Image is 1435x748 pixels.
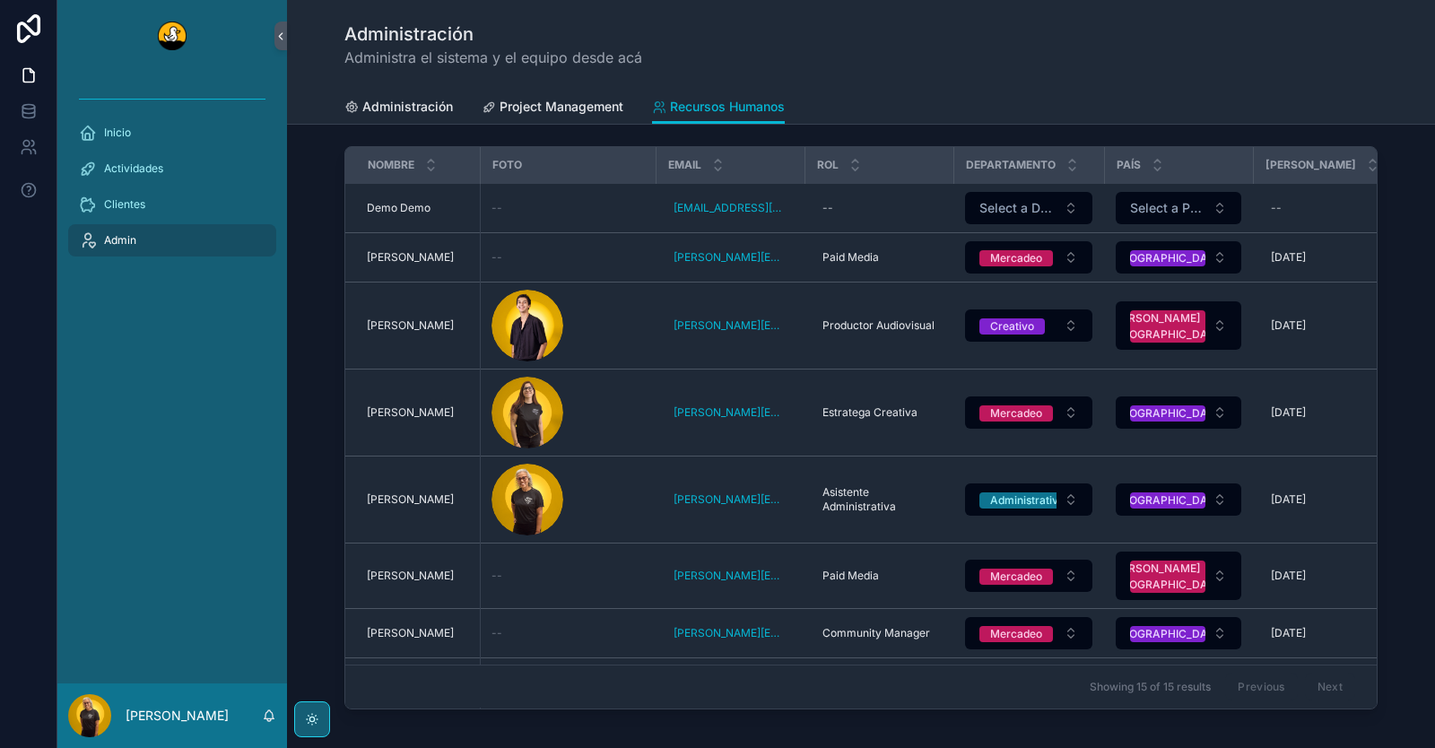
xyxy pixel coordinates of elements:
[990,626,1042,642] div: Mercadeo
[817,158,839,172] span: Rol
[964,191,1093,225] a: Select Button
[990,569,1042,585] div: Mercadeo
[104,233,136,248] span: Admin
[491,201,646,215] a: --
[1115,483,1242,517] a: Select Button
[367,569,469,583] a: [PERSON_NAME]
[491,201,502,215] span: --
[822,626,930,640] span: Community Manager
[1271,569,1306,583] span: [DATE]
[68,224,276,257] a: Admin
[492,158,522,172] span: Foto
[491,626,502,640] span: --
[344,47,642,68] span: Administra el sistema y el equipo desde acá
[990,492,1065,509] div: Administrativo
[966,158,1056,172] span: Departamento
[500,98,623,116] span: Project Management
[1111,492,1225,509] div: [GEOGRAPHIC_DATA]
[1264,619,1379,648] a: [DATE]
[367,569,454,583] span: [PERSON_NAME]
[1116,192,1241,224] button: Select Button
[482,91,623,126] a: Project Management
[979,567,1053,585] button: Unselect MERCADEO
[674,492,787,507] a: [PERSON_NAME][EMAIL_ADDRESS][PERSON_NAME][DOMAIN_NAME]
[1116,301,1241,350] button: Select Button
[666,398,794,427] a: [PERSON_NAME][EMAIL_ADDRESS][DOMAIN_NAME]
[822,485,935,514] span: Asistente Administrativa
[1271,492,1306,507] span: [DATE]
[964,309,1093,343] a: Select Button
[822,201,833,215] div: --
[815,619,943,648] a: Community Manager
[367,201,430,215] span: Demo Demo
[670,98,785,116] span: Recursos Humanos
[674,318,787,333] a: [PERSON_NAME][EMAIL_ADDRESS][PERSON_NAME][DOMAIN_NAME]
[491,626,646,640] a: --
[1264,194,1379,222] a: --
[491,569,502,583] span: --
[815,478,943,521] a: Asistente Administrativa
[1130,199,1205,217] span: Select a País
[367,201,469,215] a: Demo Demo
[674,569,787,583] a: [PERSON_NAME][EMAIL_ADDRESS][DOMAIN_NAME]
[822,318,935,333] span: Productor Audiovisual
[367,492,469,507] a: [PERSON_NAME]
[362,98,453,116] span: Administración
[491,250,502,265] span: --
[1090,680,1211,694] span: Showing 15 of 15 results
[367,250,469,265] a: [PERSON_NAME]
[1265,158,1356,172] span: [PERSON_NAME]
[1116,617,1241,649] button: Select Button
[367,492,454,507] span: [PERSON_NAME]
[1115,551,1242,601] a: Select Button
[964,483,1093,517] a: Select Button
[1115,240,1242,274] a: Select Button
[68,117,276,149] a: Inicio
[1271,405,1306,420] span: [DATE]
[674,250,787,265] a: [PERSON_NAME][EMAIL_ADDRESS][DOMAIN_NAME]
[126,707,229,725] p: [PERSON_NAME]
[1115,616,1242,650] a: Select Button
[491,569,646,583] a: --
[964,396,1093,430] a: Select Button
[990,318,1034,335] div: Creativo
[979,404,1053,422] button: Unselect MERCADEO
[1115,300,1242,351] a: Select Button
[674,201,787,215] a: [EMAIL_ADDRESS][DOMAIN_NAME]
[1111,310,1225,343] div: [PERSON_NAME][GEOGRAPHIC_DATA]
[666,619,794,648] a: [PERSON_NAME][EMAIL_ADDRESS][PERSON_NAME][DOMAIN_NAME]
[815,311,943,340] a: Productor Audiovisual
[57,72,287,280] div: scrollable content
[965,483,1092,516] button: Select Button
[104,126,131,140] span: Inicio
[822,250,879,265] span: Paid Media
[1116,483,1241,516] button: Select Button
[68,152,276,185] a: Actividades
[68,188,276,221] a: Clientes
[979,624,1053,642] button: Unselect MERCADEO
[652,91,785,125] a: Recursos Humanos
[964,240,1093,274] a: Select Button
[367,626,454,640] span: [PERSON_NAME]
[815,398,943,427] a: Estratega Creativa
[674,405,787,420] a: [PERSON_NAME][EMAIL_ADDRESS][DOMAIN_NAME]
[815,561,943,590] a: Paid Media
[104,197,145,212] span: Clientes
[1264,311,1379,340] a: [DATE]
[491,250,646,265] a: --
[1116,241,1241,274] button: Select Button
[666,561,794,590] a: [PERSON_NAME][EMAIL_ADDRESS][DOMAIN_NAME]
[1116,396,1241,429] button: Select Button
[1111,626,1225,642] div: [GEOGRAPHIC_DATA]
[1111,250,1225,266] div: [GEOGRAPHIC_DATA]
[1264,398,1379,427] a: [DATE]
[815,243,943,272] a: Paid Media
[965,309,1092,342] button: Select Button
[965,396,1092,429] button: Select Button
[822,405,918,420] span: Estratega Creativa
[1115,396,1242,430] a: Select Button
[964,559,1093,593] a: Select Button
[104,161,163,176] span: Actividades
[979,199,1057,217] span: Select a Departamento
[979,317,1045,335] button: Unselect CREATIVO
